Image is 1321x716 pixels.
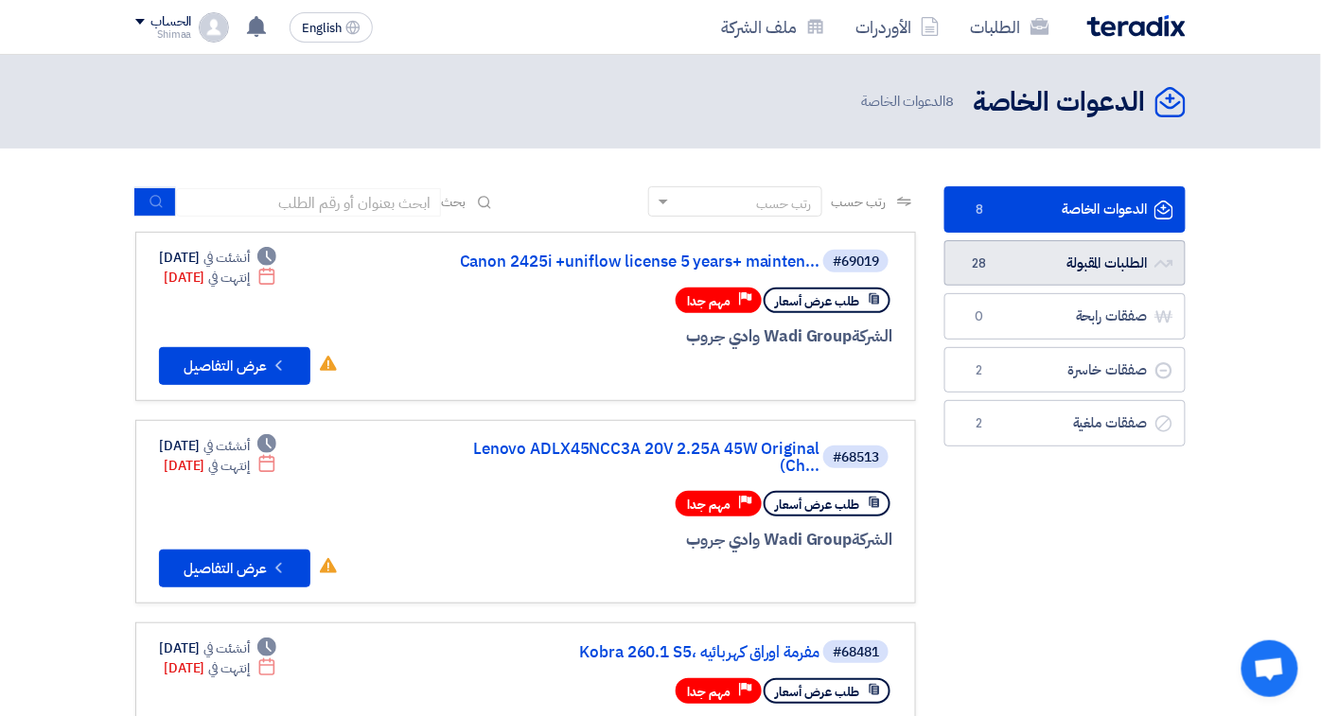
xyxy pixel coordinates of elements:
[687,683,731,701] span: مهم جدا
[203,638,249,658] span: أنشئت في
[159,347,310,385] button: عرض التفاصيل
[441,253,819,271] a: Canon 2425i +uniflow license 5 years+ mainten...
[944,347,1186,393] a: صفقات خاسرة2
[203,436,249,456] span: أنشئت في
[968,201,991,219] span: 8
[968,414,991,433] span: 2
[159,550,310,587] button: عرض التفاصيل
[944,240,1186,287] a: الطلبات المقبولة28
[852,528,892,551] span: الشركة
[441,644,819,661] a: مفرمة اوراق كهربائيه ،Kobra 260.1 S5
[757,194,812,214] div: رتب حسب
[437,528,892,552] div: Wadi Group وادي جروب
[968,307,991,326] span: 0
[706,5,840,49] a: ملف الشركة
[203,248,249,268] span: أنشئت في
[441,441,819,475] a: Lenovo ADLX45NCC3A 20V 2.25A 45W Original (Ch...
[833,451,879,464] div: #68513
[150,14,191,30] div: الحساب
[208,658,249,678] span: إنتهت في
[437,324,892,349] div: Wadi Group وادي جروب
[1242,640,1298,697] div: Open chat
[973,84,1146,121] h2: الدعوات الخاصة
[164,268,276,288] div: [DATE]
[945,91,954,112] span: 8
[176,188,441,217] input: ابحث بعنوان أو رقم الطلب
[840,5,955,49] a: الأوردرات
[441,192,466,212] span: بحث
[968,361,991,380] span: 2
[302,22,342,35] span: English
[833,646,879,659] div: #68481
[955,5,1065,49] a: الطلبات
[852,324,892,348] span: الشركة
[290,12,373,43] button: English
[164,658,276,678] div: [DATE]
[159,248,276,268] div: [DATE]
[944,400,1186,446] a: صفقات ملغية2
[944,186,1186,233] a: الدعوات الخاصة8
[832,192,886,212] span: رتب حسب
[687,292,731,310] span: مهم جدا
[164,456,276,476] div: [DATE]
[968,254,991,273] span: 28
[1087,15,1186,37] img: Teradix logo
[861,91,958,113] span: الدعوات الخاصة
[775,496,859,514] span: طلب عرض أسعار
[944,293,1186,340] a: صفقات رابحة0
[159,638,276,658] div: [DATE]
[775,292,859,310] span: طلب عرض أسعار
[135,29,191,40] div: Shimaa
[199,12,229,43] img: profile_test.png
[159,436,276,456] div: [DATE]
[833,255,879,269] div: #69019
[208,456,249,476] span: إنتهت في
[775,683,859,701] span: طلب عرض أسعار
[208,268,249,288] span: إنتهت في
[687,496,731,514] span: مهم جدا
